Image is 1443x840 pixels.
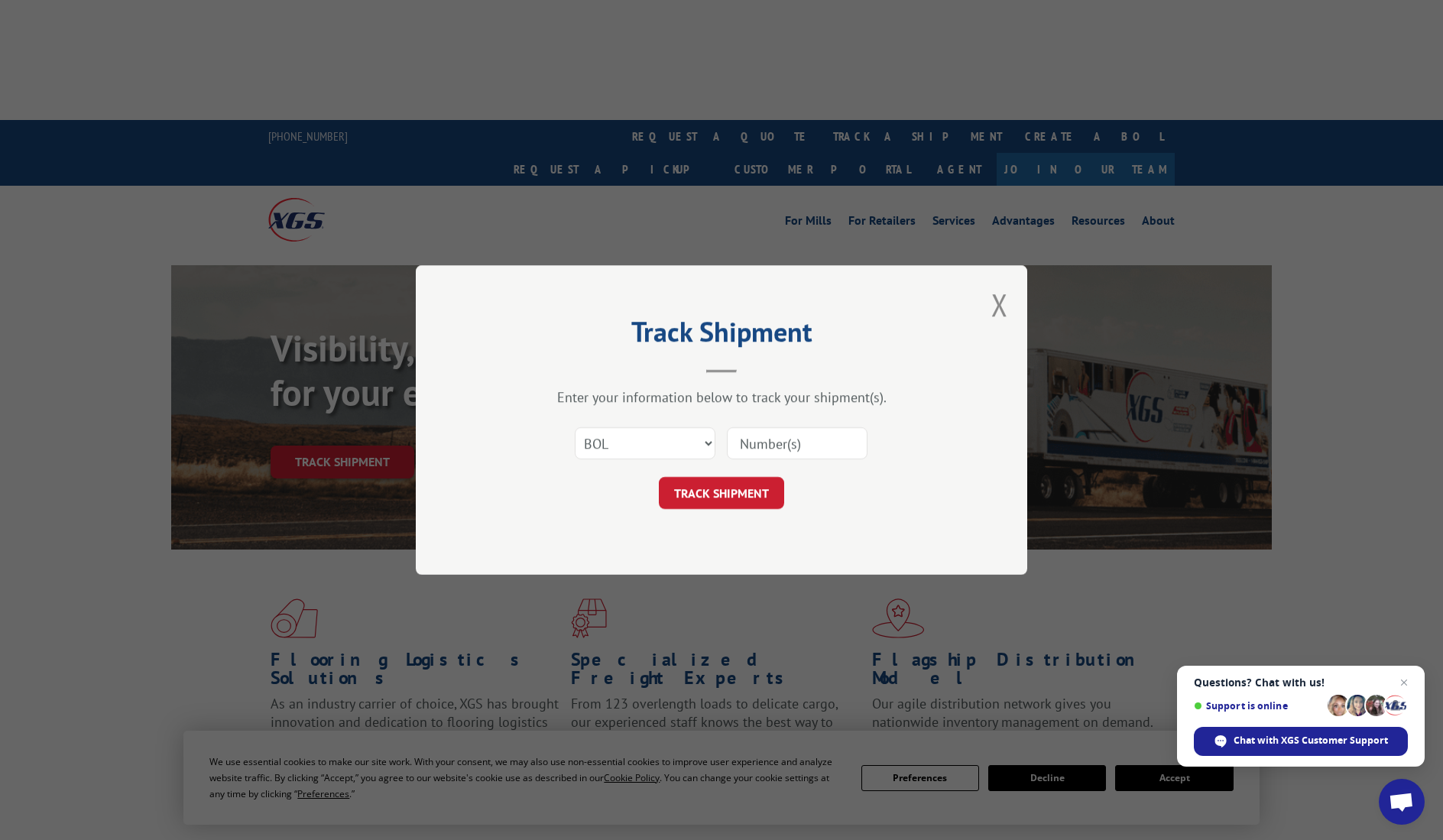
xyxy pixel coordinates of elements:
[727,427,867,459] input: Number(s)
[492,321,951,350] h2: Track Shipment
[659,477,784,509] button: TRACK SHIPMENT
[1379,779,1425,825] div: Open chat
[1194,700,1322,712] span: Support is online
[991,284,1008,325] button: Close modal
[1234,734,1388,748] span: Chat with XGS Customer Support
[1395,673,1413,692] span: Close chat
[1194,727,1408,756] div: Chat with XGS Customer Support
[1194,676,1408,689] span: Questions? Chat with us!
[492,388,951,406] div: Enter your information below to track your shipment(s).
